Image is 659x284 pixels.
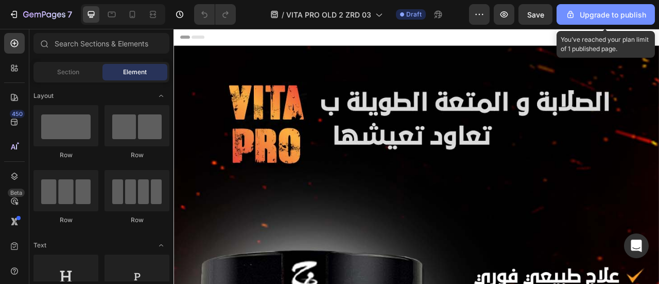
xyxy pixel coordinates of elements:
[10,110,25,118] div: 450
[153,88,169,104] span: Toggle open
[282,9,284,20] span: /
[527,10,544,19] span: Save
[4,4,77,25] button: 7
[33,33,169,54] input: Search Sections & Elements
[33,151,98,160] div: Row
[557,4,655,25] button: Upgrade to publish
[624,233,649,258] div: Open Intercom Messenger
[194,4,236,25] div: Undo/Redo
[565,9,646,20] div: Upgrade to publish
[123,68,147,77] span: Element
[33,91,54,101] span: Layout
[67,8,72,21] p: 7
[105,151,169,160] div: Row
[174,29,659,284] iframe: Design area
[153,237,169,254] span: Toggle open
[105,215,169,225] div: Row
[33,241,46,250] span: Text
[57,68,79,77] span: Section
[286,9,371,20] span: VITA PRO OLD 2 ZRD 03
[518,4,552,25] button: Save
[33,215,98,225] div: Row
[406,10,422,19] span: Draft
[8,189,25,197] div: Beta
